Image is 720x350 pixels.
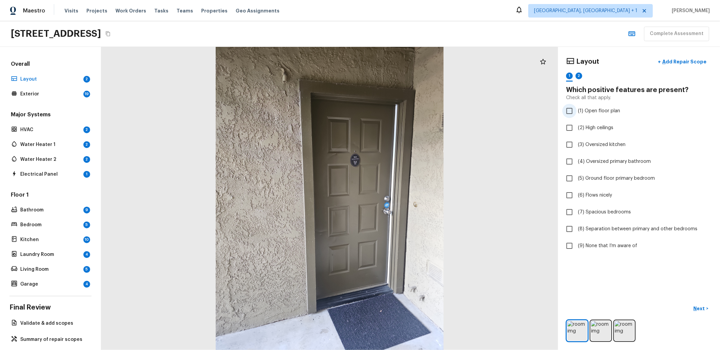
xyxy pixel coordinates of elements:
[20,281,81,288] p: Garage
[83,222,90,228] div: 5
[20,251,81,258] p: Laundry Room
[83,141,90,148] div: 2
[534,7,637,14] span: [GEOGRAPHIC_DATA], [GEOGRAPHIC_DATA] + 1
[23,7,45,14] span: Maestro
[578,226,697,232] span: (8) Separation between primary and other bedrooms
[567,321,587,341] img: room img
[83,171,90,178] div: 1
[83,76,90,83] div: 2
[9,111,91,120] h5: Major Systems
[669,7,710,14] span: [PERSON_NAME]
[578,192,612,199] span: (6) Flows nicely
[104,29,112,38] button: Copy Address
[20,266,81,273] p: Living Room
[201,7,228,14] span: Properties
[661,58,706,65] p: Add Repair Scope
[20,141,81,148] p: Water Heater 1
[20,336,87,343] p: Summary of repair scopes
[83,91,90,97] div: 19
[11,28,101,40] h2: [STREET_ADDRESS]
[9,60,91,69] h5: Overall
[20,91,81,97] p: Exterior
[83,281,90,288] div: 4
[20,76,81,83] p: Layout
[566,72,573,79] div: 1
[236,7,279,14] span: Geo Assignments
[20,236,81,243] p: Kitchen
[83,207,90,213] div: 9
[694,305,706,312] p: Next
[177,7,193,14] span: Teams
[20,320,87,327] p: Validate & add scopes
[86,7,107,14] span: Projects
[154,8,168,13] span: Tasks
[615,321,634,341] img: room img
[20,222,81,228] p: Bedroom
[20,171,81,178] p: Electrical Panel
[578,108,620,114] span: (1) Open floor plan
[83,266,90,273] div: 5
[652,55,712,69] button: +Add Repair Scope
[578,209,631,215] span: (7) Spacious bedrooms
[115,7,146,14] span: Work Orders
[20,207,81,213] p: Bathroom
[9,303,91,312] h4: Final Review
[690,303,712,314] button: Next>
[20,126,81,133] p: HVAC
[566,94,611,101] p: Check all that apply.
[578,242,637,249] span: (9) None that I’m aware of
[578,175,655,182] span: (5) Ground floor primary bedroom
[578,124,613,131] span: (2) High ceilings
[578,141,625,148] span: (3) Oversized kitchen
[576,72,582,79] div: 2
[576,57,599,66] h4: Layout
[20,156,81,163] p: Water Heater 2
[566,86,712,94] h4: Which positive features are present?
[83,126,90,133] div: 2
[9,191,91,200] h5: Floor 1
[578,158,651,165] span: (4) Oversized primary bathroom
[83,251,90,258] div: 4
[591,321,611,341] img: room img
[83,156,90,163] div: 2
[64,7,78,14] span: Visits
[83,236,90,243] div: 10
